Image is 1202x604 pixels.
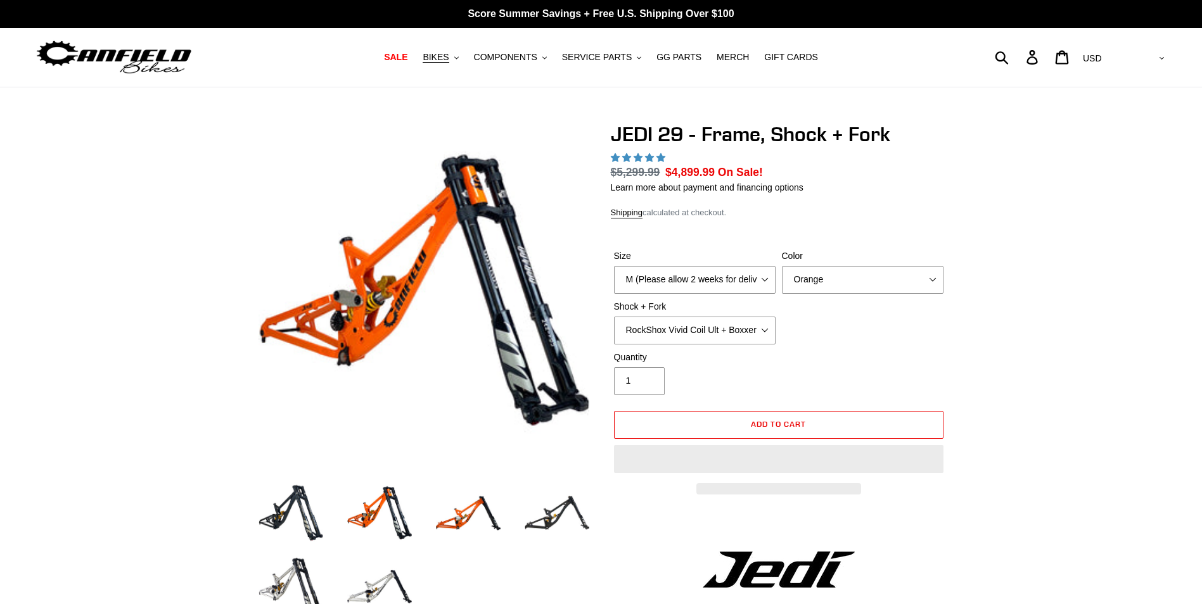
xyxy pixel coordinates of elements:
img: Canfield Bikes [35,37,193,77]
s: $5,299.99 [611,166,660,179]
label: Color [782,249,943,263]
img: JEDI 29 - Frame, Shock + Fork [259,125,589,455]
h1: JEDI 29 - Frame, Shock + Fork [611,122,947,146]
button: BIKES [416,49,464,66]
a: GG PARTS [650,49,708,66]
span: MERCH [717,52,749,63]
span: GIFT CARDS [764,52,818,63]
a: SALE [378,49,414,66]
span: COMPONENTS [474,52,537,63]
a: Learn more about payment and financing options [611,182,803,192]
a: MERCH [710,49,755,66]
img: Load image into Gallery viewer, JEDI 29 - Frame, Shock + Fork [345,478,414,548]
a: GIFT CARDS [758,49,824,66]
input: Search [1002,43,1034,71]
button: SERVICE PARTS [556,49,648,66]
span: SERVICE PARTS [562,52,632,63]
button: COMPONENTS [468,49,553,66]
span: On Sale! [718,164,763,180]
button: Add to cart [614,411,943,439]
img: Load image into Gallery viewer, JEDI 29 - Frame, Shock + Fork [433,478,503,548]
span: Add to cart [751,419,806,429]
span: GG PARTS [656,52,701,63]
span: SALE [384,52,407,63]
div: calculated at checkout. [611,206,947,219]
label: Quantity [614,351,776,364]
label: Size [614,249,776,263]
span: $4,899.99 [665,166,715,179]
img: Load image into Gallery viewer, JEDI 29 - Frame, Shock + Fork [256,478,326,548]
img: Load image into Gallery viewer, JEDI 29 - Frame, Shock + Fork [522,478,592,548]
a: Shipping [611,208,643,218]
span: BIKES [423,52,449,63]
span: 5.00 stars [611,153,668,163]
label: Shock + Fork [614,300,776,313]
